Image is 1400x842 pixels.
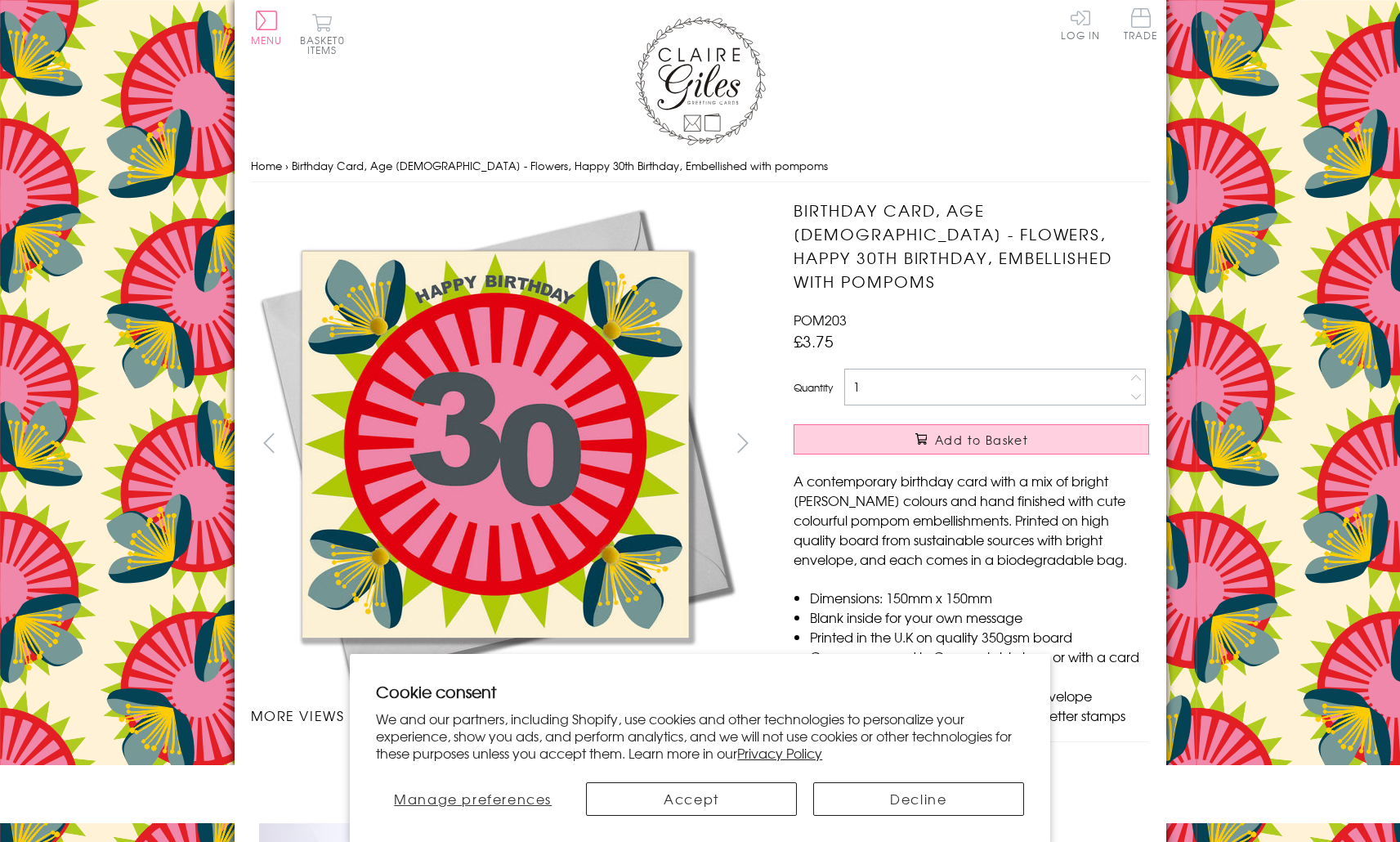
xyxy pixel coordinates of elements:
[794,329,834,352] span: £3.75
[761,199,1251,689] img: Birthday Card, Age 30 - Flowers, Happy 30th Birthday, Embellished with pompoms
[737,743,822,763] a: Privacy Policy
[307,33,345,57] span: 0 items
[251,741,378,777] li: Carousel Page 1 (Current Slide)
[813,782,1024,816] button: Decline
[794,424,1149,455] button: Add to Basket
[251,33,283,47] span: Menu
[794,199,1149,293] h1: Birthday Card, Age [DEMOGRAPHIC_DATA] - Flowers, Happy 30th Birthday, Embellished with pompoms
[250,199,740,689] img: Birthday Card, Age 30 - Flowers, Happy 30th Birthday, Embellished with pompoms
[1124,8,1158,40] span: Trade
[376,710,1024,761] p: We and our partners, including Shopify, use cookies and other technologies to personalize your ex...
[314,761,315,762] img: Birthday Card, Age 30 - Flowers, Happy 30th Birthday, Embellished with pompoms
[376,680,1024,703] h2: Cookie consent
[376,782,570,816] button: Manage preferences
[810,627,1149,647] li: Printed in the U.K on quality 350gsm board
[1061,8,1100,40] a: Log In
[794,471,1149,569] p: A contemporary birthday card with a mix of bright [PERSON_NAME] colours and hand finished with cu...
[251,11,283,45] button: Menu
[394,789,552,808] span: Manage preferences
[251,150,1150,183] nav: breadcrumbs
[1124,8,1158,43] a: Trade
[251,705,762,725] h3: More views
[935,432,1028,448] span: Add to Basket
[635,16,766,146] img: Claire Giles Greetings Cards
[292,158,828,173] span: Birthday Card, Age [DEMOGRAPHIC_DATA] - Flowers, Happy 30th Birthday, Embellished with pompoms
[810,588,1149,607] li: Dimensions: 150mm x 150mm
[794,380,833,395] label: Quantity
[586,782,797,816] button: Accept
[285,158,288,173] span: ›
[724,424,761,461] button: next
[794,310,847,329] span: POM203
[251,158,282,173] a: Home
[810,607,1149,627] li: Blank inside for your own message
[810,647,1149,686] li: Comes wrapped in Compostable bag or with a card catch label
[300,13,345,55] button: Basket0 items
[251,424,288,461] button: prev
